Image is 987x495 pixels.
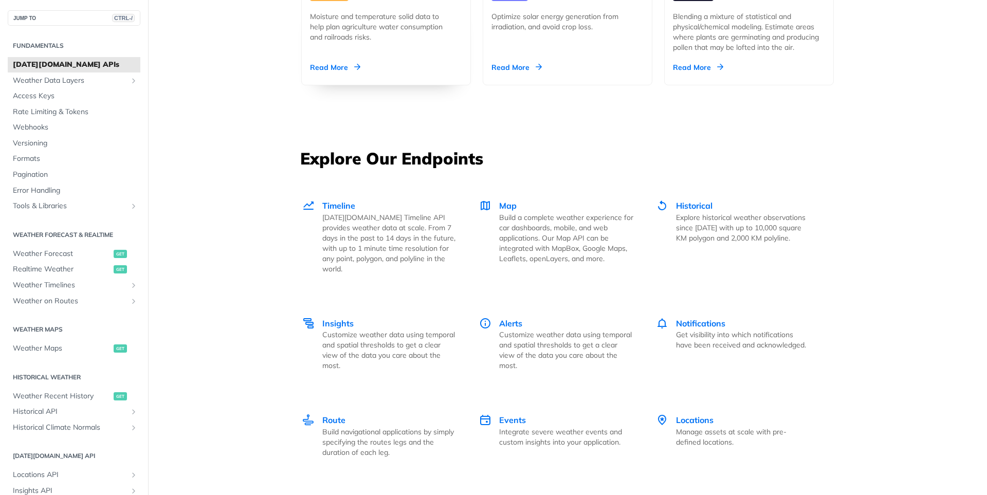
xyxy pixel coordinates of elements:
[8,451,140,461] h2: [DATE][DOMAIN_NAME] API
[301,392,468,479] a: Route Route Build navigational applications by simply specifying the routes legs and the duration...
[676,212,810,243] p: Explore historical weather observations since [DATE] with up to 10,000 square KM polygon and 2,00...
[479,414,491,426] img: Events
[676,318,725,328] span: Notifications
[673,11,825,52] div: Blending a mixture of statistical and physical/chemical modeling. Estimate areas where plants are...
[130,487,138,495] button: Show subpages for Insights API
[13,60,138,70] span: [DATE][DOMAIN_NAME] APIs
[13,470,127,480] span: Locations API
[114,250,127,258] span: get
[491,11,635,32] div: Optimize solar energy generation from irradiation, and avoid crop loss.
[130,408,138,416] button: Show subpages for Historical API
[645,296,821,393] a: Notifications Notifications Get visibility into which notifications have been received and acknow...
[8,120,140,135] a: Webhooks
[13,201,127,211] span: Tools & Libraries
[13,407,127,417] span: Historical API
[479,317,491,329] img: Alerts
[673,62,723,72] div: Read More
[499,212,633,264] p: Build a complete weather experience for car dashboards, mobile, and web applications. Our Map API...
[8,278,140,293] a: Weather TimelinesShow subpages for Weather Timelines
[645,178,821,296] a: Historical Historical Explore historical weather observations since [DATE] with up to 10,000 squa...
[13,91,138,101] span: Access Keys
[8,467,140,483] a: Locations APIShow subpages for Locations API
[8,373,140,382] h2: Historical Weather
[8,294,140,309] a: Weather on RoutesShow subpages for Weather on Routes
[8,136,140,151] a: Versioning
[468,392,645,479] a: Events Events Integrate severe weather events and custom insights into your application.
[130,424,138,432] button: Show subpages for Historical Climate Normals
[130,77,138,85] button: Show subpages for Weather Data Layers
[8,88,140,104] a: Access Keys
[322,415,345,425] span: Route
[656,317,668,329] img: Notifications
[322,212,456,274] p: [DATE][DOMAIN_NAME] Timeline API provides weather data at scale. From 7 days in the past to 14 da...
[302,317,315,329] img: Insights
[302,414,315,426] img: Route
[8,151,140,167] a: Formats
[645,392,821,479] a: Locations Locations Manage assets at scale with pre-defined locations.
[499,329,633,371] p: Customize weather data using temporal and spatial thresholds to get a clear view of the data you ...
[13,280,127,290] span: Weather Timelines
[13,264,111,274] span: Realtime Weather
[468,178,645,296] a: Map Map Build a complete weather experience for car dashboards, mobile, and web applications. Our...
[13,154,138,164] span: Formats
[130,297,138,305] button: Show subpages for Weather on Routes
[8,404,140,419] a: Historical APIShow subpages for Historical API
[8,325,140,334] h2: Weather Maps
[13,170,138,180] span: Pagination
[8,41,140,50] h2: Fundamentals
[468,296,645,393] a: Alerts Alerts Customize weather data using temporal and spatial thresholds to get a clear view of...
[8,246,140,262] a: Weather Forecastget
[114,265,127,273] span: get
[13,391,111,401] span: Weather Recent History
[130,281,138,289] button: Show subpages for Weather Timelines
[8,262,140,277] a: Realtime Weatherget
[676,329,810,350] p: Get visibility into which notifications have been received and acknowledged.
[499,200,517,211] span: Map
[8,73,140,88] a: Weather Data LayersShow subpages for Weather Data Layers
[130,202,138,210] button: Show subpages for Tools & Libraries
[656,414,668,426] img: Locations
[310,11,454,42] div: Moisture and temperature solid data to help plan agriculture water consumption and railroads risks.
[656,199,668,212] img: Historical
[13,122,138,133] span: Webhooks
[322,200,355,211] span: Timeline
[13,107,138,117] span: Rate Limiting & Tokens
[13,76,127,86] span: Weather Data Layers
[8,198,140,214] a: Tools & LibrariesShow subpages for Tools & Libraries
[491,62,542,72] div: Read More
[302,199,315,212] img: Timeline
[8,167,140,182] a: Pagination
[8,341,140,356] a: Weather Mapsget
[310,62,360,72] div: Read More
[13,186,138,196] span: Error Handling
[322,318,354,328] span: Insights
[8,183,140,198] a: Error Handling
[8,10,140,26] button: JUMP TOCTRL-/
[499,427,633,447] p: Integrate severe weather events and custom insights into your application.
[300,147,835,170] h3: Explore Our Endpoints
[676,200,712,211] span: Historical
[112,14,135,22] span: CTRL-/
[8,230,140,240] h2: Weather Forecast & realtime
[13,249,111,259] span: Weather Forecast
[13,423,127,433] span: Historical Climate Normals
[301,296,468,393] a: Insights Insights Customize weather data using temporal and spatial thresholds to get a clear vie...
[499,415,526,425] span: Events
[8,104,140,120] a: Rate Limiting & Tokens
[114,392,127,400] span: get
[479,199,491,212] img: Map
[13,343,111,354] span: Weather Maps
[13,138,138,149] span: Versioning
[301,178,468,296] a: Timeline Timeline [DATE][DOMAIN_NAME] Timeline API provides weather data at scale. From 7 days in...
[130,471,138,479] button: Show subpages for Locations API
[8,57,140,72] a: [DATE][DOMAIN_NAME] APIs
[499,318,522,328] span: Alerts
[676,427,810,447] p: Manage assets at scale with pre-defined locations.
[8,420,140,435] a: Historical Climate NormalsShow subpages for Historical Climate Normals
[322,329,456,371] p: Customize weather data using temporal and spatial thresholds to get a clear view of the data you ...
[676,415,714,425] span: Locations
[322,427,456,457] p: Build navigational applications by simply specifying the routes legs and the duration of each leg.
[8,389,140,404] a: Weather Recent Historyget
[114,344,127,353] span: get
[13,296,127,306] span: Weather on Routes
